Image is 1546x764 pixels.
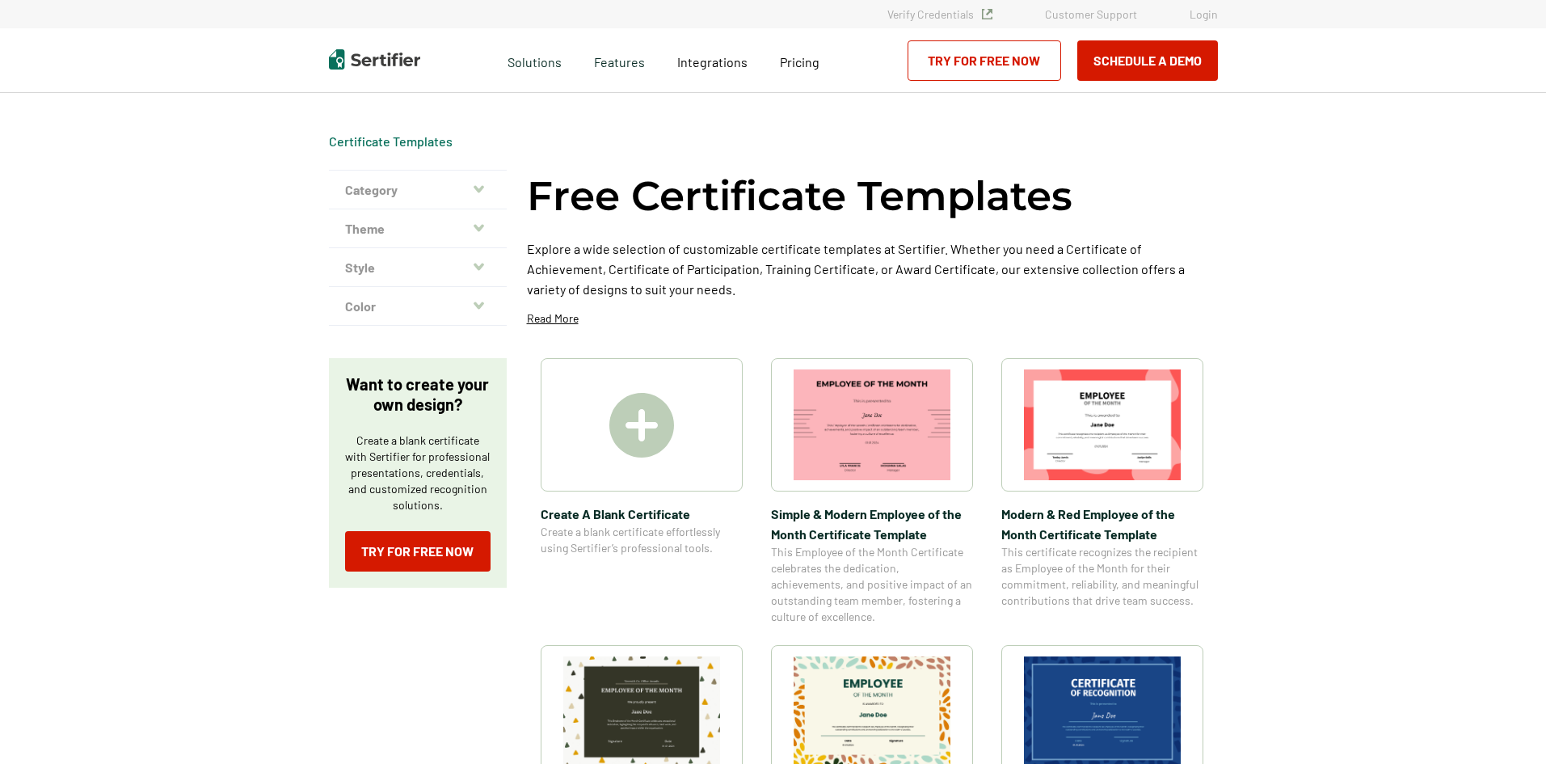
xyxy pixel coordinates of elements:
[609,393,674,458] img: Create A Blank Certificate
[908,40,1061,81] a: Try for Free Now
[982,9,992,19] img: Verified
[345,531,491,572] a: Try for Free Now
[594,50,645,70] span: Features
[780,50,819,70] a: Pricing
[1024,369,1181,480] img: Modern & Red Employee of the Month Certificate Template
[1001,544,1203,609] span: This certificate recognizes the recipient as Employee of the Month for their commitment, reliabil...
[1001,504,1203,544] span: Modern & Red Employee of the Month Certificate Template
[527,238,1218,299] p: Explore a wide selection of customizable certificate templates at Sertifier. Whether you need a C...
[527,310,579,327] p: Read More
[771,504,973,544] span: Simple & Modern Employee of the Month Certificate Template
[345,433,491,513] p: Create a blank certificate with Sertifier for professional presentations, credentials, and custom...
[541,504,743,524] span: Create A Blank Certificate
[780,54,819,70] span: Pricing
[677,54,748,70] span: Integrations
[887,7,992,21] a: Verify Credentials
[1190,7,1218,21] a: Login
[329,49,420,70] img: Sertifier | Digital Credentialing Platform
[1045,7,1137,21] a: Customer Support
[527,170,1072,222] h1: Free Certificate Templates
[771,358,973,625] a: Simple & Modern Employee of the Month Certificate TemplateSimple & Modern Employee of the Month C...
[329,248,507,287] button: Style
[329,209,507,248] button: Theme
[329,133,453,149] a: Certificate Templates
[1001,358,1203,625] a: Modern & Red Employee of the Month Certificate TemplateModern & Red Employee of the Month Certifi...
[329,287,507,326] button: Color
[541,524,743,556] span: Create a blank certificate effortlessly using Sertifier’s professional tools.
[345,374,491,415] p: Want to create your own design?
[794,369,950,480] img: Simple & Modern Employee of the Month Certificate Template
[771,544,973,625] span: This Employee of the Month Certificate celebrates the dedication, achievements, and positive impa...
[677,50,748,70] a: Integrations
[329,133,453,150] div: Breadcrumb
[329,171,507,209] button: Category
[508,50,562,70] span: Solutions
[329,133,453,150] span: Certificate Templates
